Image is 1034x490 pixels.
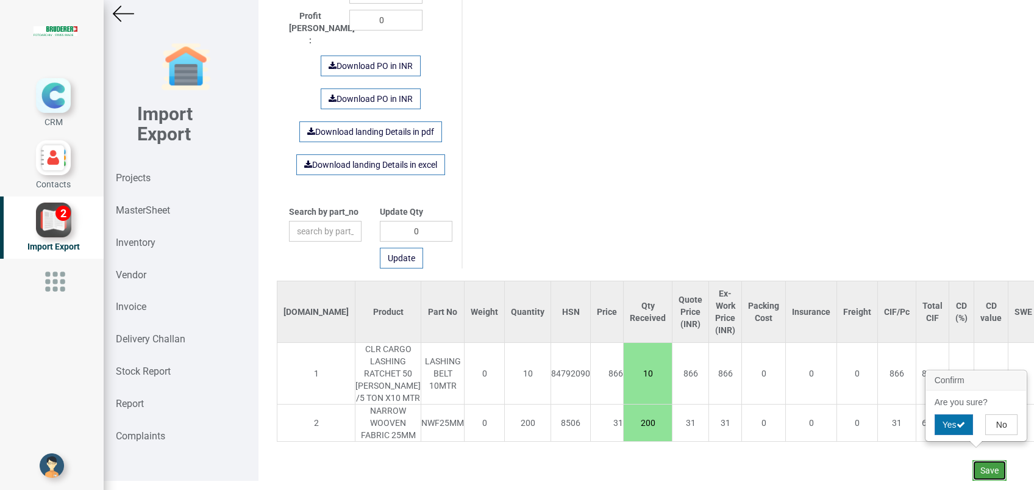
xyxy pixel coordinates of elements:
strong: MasterSheet [116,204,170,216]
td: 0 [949,343,974,405]
a: Download PO in INR [321,56,421,76]
p: Are you sure? [935,396,1018,408]
td: 2 [277,405,355,442]
td: 0 [786,405,837,442]
strong: Inventory [116,237,155,248]
b: Import Export [137,103,193,145]
th: CD value [974,281,1008,343]
td: 31 [878,405,916,442]
td: 0 [465,343,505,405]
div: 2 [55,206,71,221]
th: Qty Received [624,281,672,343]
td: 866 [878,343,916,405]
th: Total CIF [916,281,949,343]
strong: Stock Report [116,366,171,377]
td: 0 [837,343,878,405]
td: 10 [505,343,551,405]
td: 8506 [551,405,591,442]
a: Download landing Details in pdf [299,121,442,142]
td: 866 [591,343,624,405]
div: CLR CARGO LASHING RATCHET 50 [PERSON_NAME] /5 TON X10 MTR [355,343,421,404]
input: search by part_no [289,221,362,242]
label: Search by part_no [289,206,358,218]
img: garage-closed.png [162,43,210,92]
span: CRM [45,117,63,127]
th: Price [591,281,624,343]
div: Part No [427,306,458,318]
div: NWF25MM [421,417,464,429]
strong: Delivery Challan [116,333,185,345]
th: [DOMAIN_NAME] [277,281,355,343]
strong: Vendor [116,269,146,281]
th: Quote Price (INR) [672,281,709,343]
strong: Complaints [116,430,165,442]
th: Ex-Work Price (INR) [709,281,742,343]
td: 6,200 [916,405,949,442]
td: 31 [672,405,709,442]
th: Quantity [505,281,551,343]
span: Contacts [36,179,71,189]
a: Download PO in INR [321,88,421,109]
a: Download landing Details in excel [296,154,445,175]
td: 1 [277,343,355,405]
button: Save [972,460,1007,481]
th: HSN [551,281,591,343]
td: 84792090 [551,343,591,405]
td: 866 [709,343,742,405]
td: 0 [465,405,505,442]
button: No [985,414,1018,435]
td: 0 [742,405,786,442]
td: 0 [786,343,837,405]
td: 200 [505,405,551,442]
td: 8,660 [916,343,949,405]
div: LASHING BELT 10MTR [421,355,464,392]
div: NARROW WOOVEN FABRIC 25MM [355,405,421,441]
span: Import Export [27,242,80,251]
div: Product [362,306,415,318]
label: Profit [PERSON_NAME] : [289,10,331,46]
td: 0 [974,343,1008,405]
strong: Projects [116,172,151,184]
button: Yes [935,414,973,435]
th: Packing Cost [742,281,786,343]
strong: Invoice [116,301,146,312]
td: 31 [709,405,742,442]
td: 866 [672,343,709,405]
th: CIF/Pc [878,281,916,343]
h3: Confirm [926,371,1027,391]
td: 31 [591,405,624,442]
th: Freight [837,281,878,343]
th: CD (%) [949,281,974,343]
td: 0 [742,343,786,405]
td: 0 [837,405,878,442]
label: Update Qty [380,206,423,218]
button: Update [380,248,423,268]
strong: Report [116,398,144,409]
th: Weight [465,281,505,343]
th: Insurance [786,281,837,343]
